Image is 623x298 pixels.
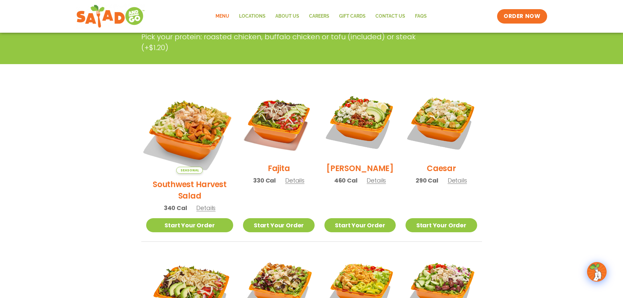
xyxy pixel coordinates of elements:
[406,86,477,158] img: Product photo for Caesar Salad
[146,179,234,202] h2: Southwest Harvest Salad
[268,163,290,174] h2: Fajita
[334,176,357,185] span: 460 Cal
[76,3,145,29] img: new-SAG-logo-768×292
[334,9,371,24] a: GIFT CARDS
[138,79,241,181] img: Product photo for Southwest Harvest Salad
[367,176,386,184] span: Details
[416,176,438,185] span: 290 Cal
[211,9,432,24] nav: Menu
[211,9,234,24] a: Menu
[243,86,314,158] img: Product photo for Fajita Salad
[410,9,432,24] a: FAQs
[326,163,394,174] h2: [PERSON_NAME]
[164,203,187,212] span: 340 Cal
[253,176,276,185] span: 330 Cal
[588,263,606,281] img: wpChatIcon
[243,218,314,232] a: Start Your Order
[304,9,334,24] a: Careers
[427,163,456,174] h2: Caesar
[270,9,304,24] a: About Us
[234,9,270,24] a: Locations
[371,9,410,24] a: Contact Us
[448,176,467,184] span: Details
[141,31,432,53] p: Pick your protein: roasted chicken, buffalo chicken or tofu (included) or steak (+$1.20)
[196,204,216,212] span: Details
[176,167,203,174] span: Seasonal
[504,12,540,20] span: ORDER NOW
[497,9,547,24] a: ORDER NOW
[324,218,396,232] a: Start Your Order
[285,176,304,184] span: Details
[406,218,477,232] a: Start Your Order
[146,218,234,232] a: Start Your Order
[324,86,396,158] img: Product photo for Cobb Salad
